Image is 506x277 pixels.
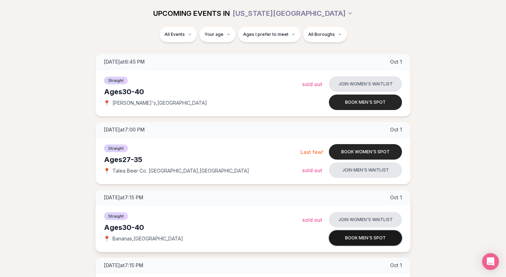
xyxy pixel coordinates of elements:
span: Ages I prefer to meet [243,32,288,37]
button: Ages I prefer to meet [238,27,300,42]
span: Oct 1 [390,262,402,269]
button: All Boroughs [303,27,347,42]
span: [DATE] at 7:15 PM [104,262,143,269]
button: Join women's waitlist [329,212,402,227]
button: Book men's spot [329,95,402,110]
span: Sold Out [302,81,322,87]
button: [US_STATE][GEOGRAPHIC_DATA] [233,6,353,21]
span: 📍 [104,168,110,174]
span: 📍 [104,236,110,241]
span: Straight [104,144,128,152]
span: Last few! [300,149,323,155]
span: 📍 [104,100,110,106]
span: [DATE] at 7:00 PM [104,126,145,133]
span: UPCOMING EVENTS IN [153,8,230,18]
div: Open Intercom Messenger [482,253,499,270]
span: Oct 1 [390,194,402,201]
button: Join women's waitlist [329,76,402,92]
span: Your age [205,32,223,37]
span: Oct 1 [390,58,402,65]
div: Ages 30-40 [104,87,302,97]
span: [DATE] at 6:45 PM [104,58,145,65]
button: Book men's spot [329,230,402,246]
div: Ages 27-35 [104,155,300,165]
button: All Events [160,27,197,42]
button: Your age [200,27,235,42]
span: All Events [164,32,185,37]
span: Straight [104,212,128,220]
span: Straight [104,77,128,84]
button: Join men's waitlist [329,162,402,178]
div: Ages 30-40 [104,223,302,232]
span: Sold Out [302,217,322,223]
span: [PERSON_NAME]'s , [GEOGRAPHIC_DATA] [112,99,207,107]
span: All Boroughs [308,32,335,37]
span: Talea Beer Co. [GEOGRAPHIC_DATA] , [GEOGRAPHIC_DATA] [112,167,249,174]
button: Book women's spot [329,144,402,160]
span: Sold Out [302,167,322,173]
span: [DATE] at 7:15 PM [104,194,143,201]
span: Oct 1 [390,126,402,133]
span: Bananas , [GEOGRAPHIC_DATA] [112,235,183,242]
